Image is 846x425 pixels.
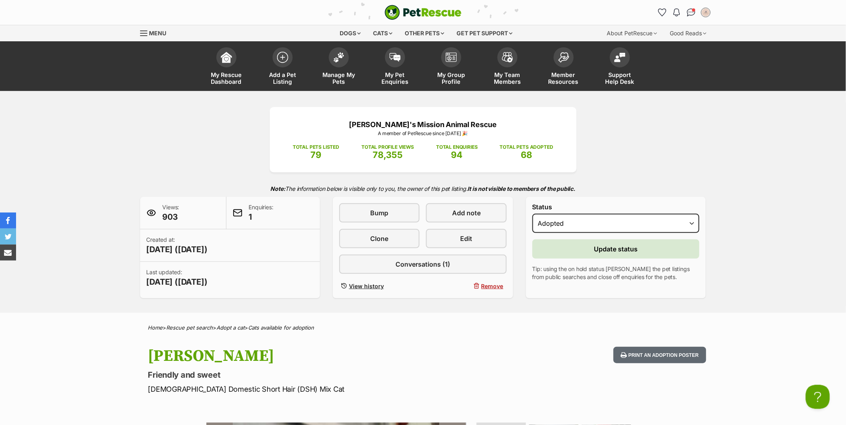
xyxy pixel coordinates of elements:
[601,25,663,41] div: About PetRescue
[282,119,565,130] p: [PERSON_NAME]'s Mission Animal Rescue
[500,144,553,151] p: TOTAL PETS ADOPTED
[282,130,565,137] p: A member of PetRescue since [DATE] 🎉
[349,282,384,290] span: View history
[140,180,706,197] p: The information below is visible only to you, the owner of this pet listing.
[339,255,507,274] a: Conversations (1)
[461,234,473,243] span: Edit
[311,150,322,160] span: 79
[147,276,208,287] span: [DATE] ([DATE])
[163,203,179,223] p: Views:
[208,71,245,85] span: My Rescue Dashboard
[489,71,526,85] span: My Team Members
[221,52,232,63] img: dashboard-icon-eb2f2d2d3e046f16d808141f083e7271f6b2e854fb5c12c21221c1fb7104beca.svg
[148,347,488,365] h1: [PERSON_NAME]
[592,43,648,91] a: Support Help Desk
[147,268,208,287] p: Last updated:
[481,282,504,290] span: Remove
[140,25,172,40] a: Menu
[673,8,680,16] img: notifications-46538b983faf8c2785f20acdc204bb7945ddae34d4c08c2a6579f10ce5e182be.svg
[293,144,339,151] p: TOTAL PETS LISTED
[371,208,389,218] span: Bump
[399,25,450,41] div: Other pets
[702,8,710,16] img: Sarah Briffa profile pic
[377,71,413,85] span: My Pet Enquiries
[311,43,367,91] a: Manage My Pets
[339,280,420,292] a: View history
[468,185,576,192] strong: It is not visible to members of the public.
[361,144,414,151] p: TOTAL PROFILE VIEWS
[367,25,398,41] div: Cats
[532,203,700,210] label: Status
[502,52,513,63] img: team-members-icon-5396bd8760b3fe7c0b43da4ab00e1e3bb1a5d9ba89233759b79545d2d3fc5d0d.svg
[426,203,506,223] a: Add note
[265,71,301,85] span: Add a Pet Listing
[249,211,273,223] span: 1
[334,25,366,41] div: Dogs
[806,385,830,409] iframe: Help Scout Beacon - Open
[558,52,569,63] img: member-resources-icon-8e73f808a243e03378d46382f2149f9095a855e16c252ad45f914b54edf8863c.svg
[536,43,592,91] a: Member Resources
[446,53,457,62] img: group-profile-icon-3fa3cf56718a62981997c0bc7e787c4b2cf8bcc04b72c1350f741eb67cf2f40e.svg
[532,265,700,281] p: Tip: using the on hold status [PERSON_NAME] the pet listings from public searches and close off e...
[277,52,288,63] img: add-pet-listing-icon-0afa8454b4691262ce3f59096e99ab1cd57d4a30225e0717b998d2c9b9846f56.svg
[198,43,255,91] a: My Rescue Dashboard
[255,43,311,91] a: Add a Pet Listing
[217,324,245,331] a: Adopt a cat
[385,5,462,20] img: logo-cat-932fe2b9b8326f06289b0f2fb663e598f794de774fb13d1741a6617ecf9a85b4.svg
[147,244,208,255] span: [DATE] ([DATE])
[148,324,163,331] a: Home
[451,150,463,160] span: 94
[128,325,718,331] div: > > >
[147,236,208,255] p: Created at:
[426,280,506,292] button: Remove
[339,203,420,223] a: Bump
[389,53,401,62] img: pet-enquiries-icon-7e3ad2cf08bfb03b45e93fb7055b45f3efa6380592205ae92323e6603595dc1f.svg
[333,52,345,63] img: manage-my-pets-icon-02211641906a0b7f246fdf0571729dbe1e7629f14944591b6c1af311fb30b64b.svg
[665,25,712,41] div: Good Reads
[148,369,488,380] p: Friendly and sweet
[452,208,481,218] span: Add note
[373,150,403,160] span: 78,355
[614,347,706,363] button: Print an adoption poster
[451,25,518,41] div: Get pet support
[271,185,285,192] strong: Note:
[167,324,213,331] a: Rescue pet search
[321,71,357,85] span: Manage My Pets
[339,229,420,248] a: Clone
[249,203,273,223] p: Enquiries:
[433,71,469,85] span: My Group Profile
[367,43,423,91] a: My Pet Enquiries
[148,384,488,395] p: [DEMOGRAPHIC_DATA] Domestic Short Hair (DSH) Mix Cat
[699,6,712,19] button: My account
[602,71,638,85] span: Support Help Desk
[426,229,506,248] a: Edit
[371,234,389,243] span: Clone
[546,71,582,85] span: Member Resources
[532,239,700,259] button: Update status
[249,324,314,331] a: Cats available for adoption
[685,6,698,19] a: Conversations
[423,43,479,91] a: My Group Profile
[163,211,179,223] span: 903
[436,144,477,151] p: TOTAL ENQUIRIES
[149,30,167,36] span: Menu
[614,53,626,62] img: help-desk-icon-fdf02630f3aa405de69fd3d07c3f3aa587a6932b1a1747fa1d2bba05be0121f9.svg
[656,6,712,19] ul: Account quick links
[656,6,669,19] a: Favourites
[385,5,462,20] a: PetRescue
[521,150,532,160] span: 68
[687,8,695,16] img: chat-41dd97257d64d25036548639549fe6c8038ab92f7586957e7f3b1b290dea8141.svg
[594,244,638,254] span: Update status
[395,259,450,269] span: Conversations (1)
[479,43,536,91] a: My Team Members
[671,6,683,19] button: Notifications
